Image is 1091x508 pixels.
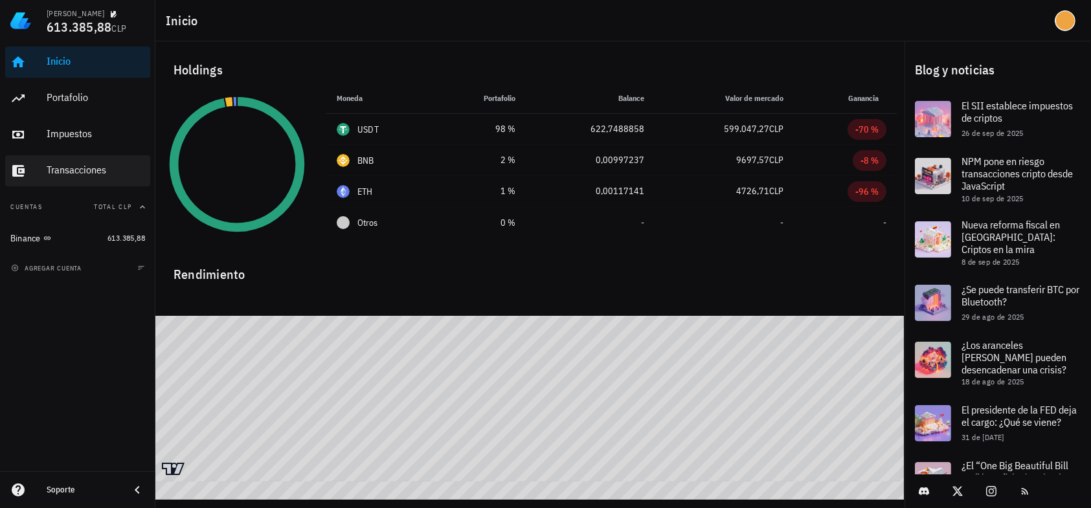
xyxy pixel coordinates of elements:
[47,8,104,19] div: [PERSON_NAME]
[326,83,435,114] th: Moneda
[536,122,644,136] div: 622,7488858
[780,217,783,228] span: -
[860,154,879,167] div: -8 %
[962,193,1024,203] span: 10 de sep de 2025
[536,153,644,167] div: 0,00997237
[163,49,897,91] div: Holdings
[962,128,1024,138] span: 26 de sep de 2025
[8,261,87,274] button: agregar cuenta
[962,403,1077,428] span: El presidente de la FED deja el cargo: ¿Qué se viene?
[47,91,145,104] div: Portafolio
[47,18,112,36] span: 613.385,88
[962,218,1060,256] span: Nueva reforma fiscal en [GEOGRAPHIC_DATA]: Criptos en la mira
[769,123,783,135] span: CLP
[5,192,150,223] button: CuentasTotal CLP
[905,91,1091,148] a: El SII establece impuestos de criptos 26 de sep de 2025
[905,148,1091,211] a: NPM pone en riesgo transacciones cripto desde JavaScript 10 de sep de 2025
[357,123,379,136] div: USDT
[5,83,150,114] a: Portafolio
[435,83,526,114] th: Portafolio
[962,432,1004,442] span: 31 de [DATE]
[962,312,1024,322] span: 29 de ago de 2025
[94,203,132,211] span: Total CLP
[14,264,82,272] span: agregar cuenta
[445,216,515,230] div: 0 %
[445,184,515,198] div: 1 %
[47,55,145,67] div: Inicio
[10,233,41,244] div: Binance
[337,185,350,198] div: ETH-icon
[526,83,655,114] th: Balance
[905,395,1091,452] a: El presidente de la FED deja el cargo: ¿Qué se viene? 31 de [DATE]
[736,185,769,197] span: 4726,71
[357,216,377,230] span: Otros
[10,10,31,31] img: LedgiFi
[962,99,1073,124] span: El SII establece impuestos de criptos
[883,217,886,228] span: -
[47,485,119,495] div: Soporte
[47,127,145,140] div: Impuestos
[962,377,1024,386] span: 18 de ago de 2025
[962,257,1019,267] span: 8 de sep de 2025
[962,283,1079,308] span: ¿Se puede transferir BTC por Bluetooth?
[724,123,769,135] span: 599.047,27
[107,233,145,243] span: 613.385,88
[1055,10,1075,31] div: avatar
[5,119,150,150] a: Impuestos
[445,122,515,136] div: 98 %
[536,184,644,198] div: 0,00117141
[905,331,1091,395] a: ¿Los aranceles [PERSON_NAME] pueden desencadenar una crisis? 18 de ago de 2025
[445,153,515,167] div: 2 %
[905,274,1091,331] a: ¿Se puede transferir BTC por Bluetooth? 29 de ago de 2025
[357,185,373,198] div: ETH
[166,10,203,31] h1: Inicio
[5,155,150,186] a: Transacciones
[848,93,886,103] span: Ganancia
[736,154,769,166] span: 9697,57
[163,254,897,285] div: Rendimiento
[337,154,350,167] div: BNB-icon
[112,23,127,34] span: CLP
[962,338,1066,376] span: ¿Los aranceles [PERSON_NAME] pueden desencadenar una crisis?
[769,154,783,166] span: CLP
[905,211,1091,274] a: Nueva reforma fiscal en [GEOGRAPHIC_DATA]: Criptos en la mira 8 de sep de 2025
[855,185,879,198] div: -96 %
[769,185,783,197] span: CLP
[337,123,350,136] div: USDT-icon
[5,47,150,78] a: Inicio
[855,123,879,136] div: -70 %
[162,463,185,475] a: Charting by TradingView
[47,164,145,176] div: Transacciones
[962,155,1073,192] span: NPM pone en riesgo transacciones cripto desde JavaScript
[641,217,644,228] span: -
[655,83,794,114] th: Valor de mercado
[5,223,150,254] a: Binance 613.385,88
[357,154,374,167] div: BNB
[905,49,1091,91] div: Blog y noticias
